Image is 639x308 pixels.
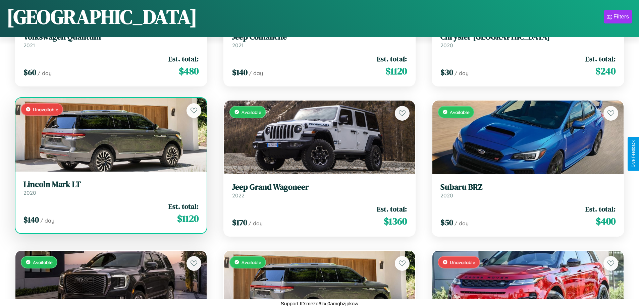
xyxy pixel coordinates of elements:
[179,64,199,78] span: $ 480
[384,214,407,228] span: $ 1360
[242,109,261,115] span: Available
[242,259,261,265] span: Available
[40,217,54,224] span: / day
[177,212,199,225] span: $ 1120
[23,32,199,42] h3: Volkswagen Quantum
[631,140,636,168] div: Give Feedback
[232,217,247,228] span: $ 170
[232,42,244,49] span: 2021
[23,67,36,78] span: $ 60
[232,192,245,199] span: 2022
[23,180,199,196] a: Lincoln Mark LT2020
[455,70,469,76] span: / day
[450,259,475,265] span: Unavailable
[604,10,632,23] button: Filters
[377,54,407,64] span: Est. total:
[281,299,358,308] p: Support ID: mezo6zxj0amgbzjpkow
[249,70,263,76] span: / day
[7,3,197,30] h1: [GEOGRAPHIC_DATA]
[33,259,53,265] span: Available
[232,182,407,199] a: Jeep Grand Wagoneer2022
[232,32,407,49] a: Jeep Comanche2021
[455,220,469,227] span: / day
[585,204,616,214] span: Est. total:
[440,182,616,192] h3: Subaru BRZ
[168,201,199,211] span: Est. total:
[585,54,616,64] span: Est. total:
[38,70,52,76] span: / day
[23,214,39,225] span: $ 140
[232,67,248,78] span: $ 140
[440,217,453,228] span: $ 50
[232,182,407,192] h3: Jeep Grand Wagoneer
[23,180,199,189] h3: Lincoln Mark LT
[614,13,629,20] div: Filters
[440,182,616,199] a: Subaru BRZ2020
[440,192,453,199] span: 2020
[23,32,199,49] a: Volkswagen Quantum2021
[23,189,36,196] span: 2020
[440,67,453,78] span: $ 30
[23,42,35,49] span: 2021
[440,42,453,49] span: 2020
[377,204,407,214] span: Est. total:
[596,214,616,228] span: $ 400
[450,109,470,115] span: Available
[385,64,407,78] span: $ 1120
[440,32,616,49] a: Chrysler [GEOGRAPHIC_DATA]2020
[595,64,616,78] span: $ 240
[440,32,616,42] h3: Chrysler [GEOGRAPHIC_DATA]
[249,220,263,227] span: / day
[33,107,58,112] span: Unavailable
[168,54,199,64] span: Est. total:
[232,32,407,42] h3: Jeep Comanche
